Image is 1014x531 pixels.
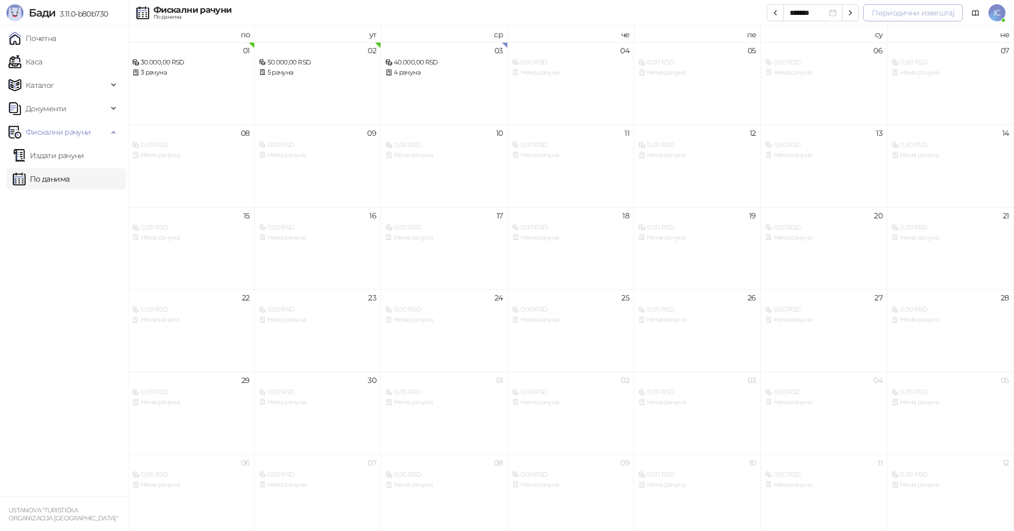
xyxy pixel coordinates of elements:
div: 0,00 RSD [132,305,250,315]
div: 0,00 RSD [891,140,1009,150]
div: 0,00 RSD [891,470,1009,480]
div: 5 рачуна [259,68,377,78]
div: 12 [750,129,756,137]
div: 15 [244,212,250,219]
div: 09 [620,459,629,467]
div: 0,00 RSD [891,387,1009,397]
div: Нема рачуна [638,480,756,490]
div: Нема рачуна [765,480,883,490]
a: Почетна [9,28,56,49]
div: Нема рачуна [259,315,377,325]
div: По данима [153,14,231,20]
div: Нема рачуна [259,480,377,490]
a: По данима [13,168,69,190]
div: Нема рачуна [638,397,756,407]
div: 0,00 RSD [891,305,1009,315]
td: 2025-09-17 [381,207,508,290]
img: Logo [6,4,23,21]
div: 4 рачуна [385,68,503,78]
td: 2025-09-20 [761,207,888,290]
button: Периодични извештај [863,4,963,21]
div: Нема рачуна [638,233,756,243]
td: 2025-09-22 [128,289,255,372]
div: 0,00 RSD [765,305,883,315]
div: 0,00 RSD [385,470,503,480]
div: 09 [367,129,376,137]
div: 0,00 RSD [259,223,377,233]
td: 2025-09-05 [634,42,761,125]
td: 2025-09-11 [508,125,635,207]
div: 0,00 RSD [765,140,883,150]
div: 06 [873,47,882,54]
div: Нема рачуна [891,480,1009,490]
td: 2025-09-19 [634,207,761,290]
td: 2025-09-27 [761,289,888,372]
th: по [128,26,255,42]
div: Нема рачуна [385,315,503,325]
div: Нема рачуна [385,397,503,407]
td: 2025-10-02 [508,372,635,454]
div: 3 рачуна [132,68,250,78]
div: Нема рачуна [512,397,630,407]
td: 2025-09-06 [761,42,888,125]
div: 10 [496,129,503,137]
div: Нема рачуна [765,68,883,78]
td: 2025-09-25 [508,289,635,372]
div: Нема рачуна [891,397,1009,407]
div: 0,00 RSD [512,58,630,68]
div: 11 [624,129,629,137]
div: 0,00 RSD [385,387,503,397]
th: су [761,26,888,42]
div: Нема рачуна [259,397,377,407]
td: 2025-09-08 [128,125,255,207]
td: 2025-09-14 [887,125,1014,207]
div: 0,00 RSD [638,305,756,315]
div: Нема рачуна [638,68,756,78]
div: 0,00 RSD [385,305,503,315]
div: 0,00 RSD [259,140,377,150]
div: 0,00 RSD [765,470,883,480]
div: 10 [749,459,756,467]
div: 0,00 RSD [132,470,250,480]
th: ут [255,26,382,42]
td: 2025-09-04 [508,42,635,125]
td: 2025-09-03 [381,42,508,125]
td: 2025-09-26 [634,289,761,372]
div: 0,00 RSD [765,223,883,233]
span: Каталог [26,75,54,96]
div: Нема рачуна [512,480,630,490]
div: Нема рачуна [385,150,503,160]
div: 27 [874,294,882,301]
div: 0,00 RSD [132,140,250,150]
div: 02 [368,47,376,54]
small: USTANOVA "TURISTIČKA ORGANIZACIJA [GEOGRAPHIC_DATA]" [9,507,118,522]
div: Нема рачуна [132,233,250,243]
div: Нема рачуна [765,315,883,325]
div: 04 [873,377,882,384]
span: IC [988,4,1005,21]
div: Нема рачуна [638,150,756,160]
div: Фискални рачуни [153,6,231,14]
div: 0,00 RSD [765,387,883,397]
div: Нема рачуна [765,233,883,243]
div: 07 [1001,47,1009,54]
div: 06 [241,459,250,467]
td: 2025-09-15 [128,207,255,290]
div: 17 [497,212,503,219]
div: 0,00 RSD [512,140,630,150]
span: Документи [26,98,66,119]
div: 07 [368,459,376,467]
a: Издати рачуни [13,145,84,166]
span: 3.11.0-b80b730 [55,9,108,19]
div: 0,00 RSD [891,58,1009,68]
a: Документација [967,4,984,21]
div: Нема рачуна [385,233,503,243]
div: 18 [622,212,629,219]
div: 11 [878,459,882,467]
a: Каса [9,51,42,72]
div: 08 [494,459,503,467]
td: 2025-09-29 [128,372,255,454]
td: 2025-09-23 [255,289,382,372]
div: Нема рачуна [765,150,883,160]
td: 2025-09-28 [887,289,1014,372]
